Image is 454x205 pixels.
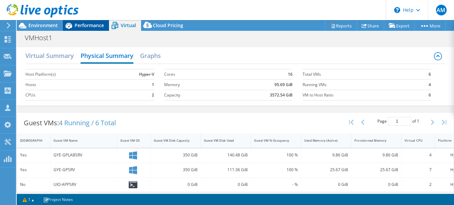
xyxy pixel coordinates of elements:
[164,92,223,98] label: Capacity
[254,166,298,174] div: 100 %
[405,166,432,174] div: 7
[25,81,114,88] label: Hosts
[303,92,423,98] label: VM to Host Ratio
[429,71,431,78] b: 6
[304,151,348,159] div: 9.86 GiB
[429,92,431,98] b: 6
[17,113,123,133] div: Guest VMs:
[436,5,447,15] span: AM
[154,166,198,174] div: 350 GiB
[354,181,398,188] div: 0 GiB
[288,71,293,78] b: 16
[417,118,419,124] span: 1
[204,181,248,188] div: 0 GiB
[405,138,424,143] div: Virtual CPU
[415,20,446,31] a: More
[303,71,423,78] label: Total VMs
[153,22,183,28] span: Cloud Pricing
[25,49,74,62] h2: Virtual Summary
[28,22,58,28] span: Environment
[384,20,415,31] a: Export
[20,181,47,188] div: No
[357,20,384,31] a: Share
[18,195,39,204] a: 1
[20,138,39,143] div: [DEMOGRAPHIC_DATA]
[204,138,240,143] div: Guest VM Disk Used
[164,71,223,78] label: Cores
[274,81,293,88] b: 95.69 GiB
[204,166,248,174] div: 111.36 GiB
[254,181,298,188] div: - %
[20,151,47,159] div: Yes
[53,166,114,174] div: GYE-GPSRV
[59,118,116,127] span: 4 Running / 6 Total
[25,92,114,98] label: CPUs
[53,151,114,159] div: GYE-GPLABSRV
[354,138,390,143] div: Provisioned Memory
[388,117,411,126] input: jump to page
[154,138,190,143] div: Guest VM Disk Capacity
[81,49,133,64] h2: Physical Summary
[354,166,398,174] div: 25.67 GiB
[53,138,106,143] div: Guest VM Name
[270,92,293,98] b: 3572.54 GiB
[38,195,78,204] a: Project Notes
[121,22,136,28] span: Virtual
[154,181,198,188] div: 0 GiB
[140,49,161,62] h2: Graphs
[354,151,398,159] div: 9.86 GiB
[139,71,154,78] b: Hyper-V
[325,20,357,31] a: Reports
[377,117,419,126] span: Page of
[254,151,298,159] div: 100 %
[75,22,104,28] span: Performance
[394,7,400,13] svg: \n
[22,34,63,42] h1: VMHost1
[20,166,47,174] div: Yes
[304,138,340,143] div: Used Memory (Active)
[405,151,432,159] div: 4
[152,81,154,88] b: 1
[204,151,248,159] div: 140.48 GiB
[25,71,114,78] label: Host Platform(s)
[53,181,114,188] div: UIO-APPSRV
[164,81,223,88] label: Memory
[120,138,139,143] div: Guest VM OS
[154,151,198,159] div: 350 GiB
[152,92,154,98] b: 2
[429,81,431,88] b: 4
[303,81,423,88] label: Running VMs
[304,181,348,188] div: 0 GiB
[254,138,290,143] div: Guest VM % Occupancy
[304,166,348,174] div: 25.67 GiB
[405,181,432,188] div: 2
